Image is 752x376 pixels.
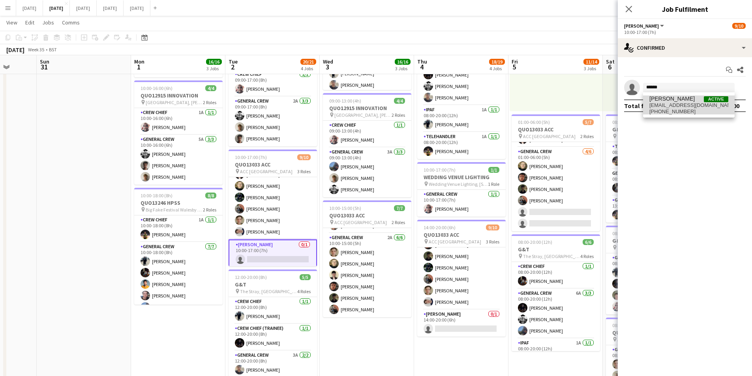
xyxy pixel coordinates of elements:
[417,162,506,217] app-job-card: 10:00-17:00 (7h)1/1WEDDING VENUE LIGHTING Wedding Venue Lighting, [STREET_ADDRESS]1 RoleGeneral C...
[417,174,506,181] h3: WEDDING VENUE LIGHTING
[583,119,594,125] span: 5/7
[523,133,576,139] span: ACC [GEOGRAPHIC_DATA]
[134,108,223,135] app-card-role: Crew Chief1A1/110:00-16:00 (6h)[PERSON_NAME]
[49,47,57,52] div: BST
[617,133,675,139] span: The Stray, [GEOGRAPHIC_DATA], [GEOGRAPHIC_DATA], [GEOGRAPHIC_DATA]
[417,310,506,337] app-card-role: [PERSON_NAME]0/114:00-20:00 (6h)
[512,114,600,231] div: 01:00-06:00 (5h)5/7QUO13033 ACC ACC [GEOGRAPHIC_DATA]2 RolesCrew Chief1/101:00-06:00 (5h)[PERSON_...
[323,105,411,112] h3: QUO12915 INNOVATION
[240,168,293,174] span: ACC [GEOGRAPHIC_DATA]
[486,224,499,230] span: 9/10
[323,93,411,197] div: 09:00-13:00 (4h)4/4QUO12915 INNOVATION [GEOGRAPHIC_DATA], [PERSON_NAME], [GEOGRAPHIC_DATA], [GEOG...
[512,147,600,231] app-card-role: General Crew4/601:00-06:00 (5h)[PERSON_NAME][PERSON_NAME][PERSON_NAME][PERSON_NAME]
[329,98,361,104] span: 09:00-13:00 (4h)
[205,193,216,198] span: 8/8
[133,62,144,71] span: 1
[704,96,728,102] span: Active
[39,17,57,28] a: Jobs
[134,80,223,185] app-job-card: 10:00-16:00 (6h)4/4QUO12915 INNOVATION [GEOGRAPHIC_DATA], [PERSON_NAME], [GEOGRAPHIC_DATA], [GEOG...
[523,253,580,259] span: The Stray, [GEOGRAPHIC_DATA], [GEOGRAPHIC_DATA], [GEOGRAPHIC_DATA]
[146,99,203,105] span: [GEOGRAPHIC_DATA], [PERSON_NAME], [GEOGRAPHIC_DATA], [GEOGRAPHIC_DATA]
[301,65,316,71] div: 4 Jobs
[134,58,144,65] span: Mon
[300,59,316,65] span: 20/21
[323,200,411,317] app-job-card: 10:00-15:00 (5h)7/7QUO13033 ACC ACC [GEOGRAPHIC_DATA]2 RolesCrew Chief1A1/110:00-15:00 (5h)[PERSO...
[229,324,317,351] app-card-role: Crew Chief (trainee)1/112:00-20:00 (8h)[PERSON_NAME]
[417,203,506,310] app-card-role: [PERSON_NAME][PERSON_NAME][PERSON_NAME][PERSON_NAME][PERSON_NAME][PERSON_NAME][PERSON_NAME][PERSO...
[489,65,504,71] div: 4 Jobs
[297,288,311,294] span: 4 Roles
[618,38,752,57] div: Confirmed
[323,58,333,65] span: Wed
[229,70,317,97] app-card-role: Crew Chief1/109:00-17:00 (8h)[PERSON_NAME]
[206,59,222,65] span: 16/16
[229,42,317,146] app-job-card: 09:00-17:00 (8h)4/4QUO12915 INNOVATION [GEOGRAPHIC_DATA], [PERSON_NAME], [GEOGRAPHIC_DATA], [GEOG...
[141,193,173,198] span: 10:00-18:00 (8h)
[417,56,506,105] app-card-role: General Crew3A3/308:00-20:00 (12h)[PERSON_NAME][PERSON_NAME][PERSON_NAME]
[649,102,728,108] span: georgenickwarren2@gmail.com
[134,188,223,305] app-job-card: 10:00-18:00 (8h)8/8QUO13246 HPSS Big Fake Festival Walesby [STREET_ADDRESS]2 RolesCrew Chief1A1/1...
[605,62,615,71] span: 6
[134,135,223,185] app-card-role: General Crew5A3/310:00-16:00 (6h)[PERSON_NAME][PERSON_NAME][PERSON_NAME]
[606,226,694,314] app-job-card: 08:00-13:00 (5h)4/4G&T The Stray, [GEOGRAPHIC_DATA], [GEOGRAPHIC_DATA], [GEOGRAPHIC_DATA]1 RoleGe...
[649,95,695,102] span: George Warren
[424,167,456,173] span: 10:00-17:00 (7h)
[70,0,97,16] button: [DATE]
[624,102,651,110] div: Total fee
[612,322,644,328] span: 08:00-13:00 (5h)
[732,23,746,29] span: 9/10
[323,121,411,148] app-card-role: Crew Chief1/109:00-13:00 (4h)[PERSON_NAME]
[394,205,405,211] span: 7/7
[606,169,694,196] app-card-role: General Crew1/108:00-00:00 (16h)[PERSON_NAME]
[617,337,670,342] span: ACC [GEOGRAPHIC_DATA]
[606,58,615,65] span: Sat
[229,150,317,266] app-job-card: 10:00-17:00 (7h)9/10QUO13033 ACC ACC [GEOGRAPHIC_DATA]3 Roles[PERSON_NAME][PERSON_NAME][PERSON_NA...
[229,161,317,168] h3: QUO13033 ACC
[624,29,746,35] div: 10:00-17:00 (7h)
[583,239,594,245] span: 6/6
[518,119,550,125] span: 01:00-06:00 (5h)
[240,288,297,294] span: The Stray, [GEOGRAPHIC_DATA], [GEOGRAPHIC_DATA], [GEOGRAPHIC_DATA]
[512,126,600,133] h3: QUO13033 ACC
[322,62,333,71] span: 3
[512,234,600,351] app-job-card: 08:00-20:00 (12h)6/6G&T The Stray, [GEOGRAPHIC_DATA], [GEOGRAPHIC_DATA], [GEOGRAPHIC_DATA]4 Roles...
[229,97,317,146] app-card-role: General Crew2A3/309:00-17:00 (8h)[PERSON_NAME][PERSON_NAME][PERSON_NAME]
[229,133,317,239] app-card-role: [PERSON_NAME][PERSON_NAME][PERSON_NAME][PERSON_NAME][PERSON_NAME][PERSON_NAME][PERSON_NAME][PERSO...
[6,46,24,54] div: [DATE]
[392,112,405,118] span: 2 Roles
[416,62,427,71] span: 4
[624,23,659,29] span: Van Driver
[229,281,317,288] h3: G&T
[510,62,518,71] span: 5
[205,85,216,91] span: 4/4
[606,114,694,223] app-job-card: 08:00-00:00 (16h) (Sun)3/3G&T The Stray, [GEOGRAPHIC_DATA], [GEOGRAPHIC_DATA], [GEOGRAPHIC_DATA]3...
[417,190,506,217] app-card-role: General Crew1/110:00-17:00 (7h)[PERSON_NAME]
[40,58,49,65] span: Sun
[649,108,728,115] span: +447720822337
[227,62,238,71] span: 2
[624,23,665,29] button: [PERSON_NAME]
[512,289,600,339] app-card-role: General Crew6A3/308:00-20:00 (12h)[PERSON_NAME][PERSON_NAME][PERSON_NAME]
[394,98,405,104] span: 4/4
[229,58,238,65] span: Tue
[606,329,694,336] h3: QUO13258 ACC
[134,199,223,206] h3: QUO13246 HPSS
[488,181,499,187] span: 1 Role
[417,42,506,159] app-job-card: 08:00-20:00 (12h)6/6G&T The Stray, [GEOGRAPHIC_DATA], [GEOGRAPHIC_DATA], [GEOGRAPHIC_DATA]4 Roles...
[59,17,83,28] a: Comms
[235,274,267,280] span: 12:00-20:00 (8h)
[518,239,552,245] span: 08:00-20:00 (12h)
[146,207,203,213] span: Big Fake Festival Walesby [STREET_ADDRESS]
[395,59,411,65] span: 16/16
[124,0,150,16] button: [DATE]
[62,19,80,26] span: Comms
[323,212,411,219] h3: QUO13033 ACC
[429,181,488,187] span: Wedding Venue Lighting, [STREET_ADDRESS]
[6,19,17,26] span: View
[329,205,361,211] span: 10:00-15:00 (5h)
